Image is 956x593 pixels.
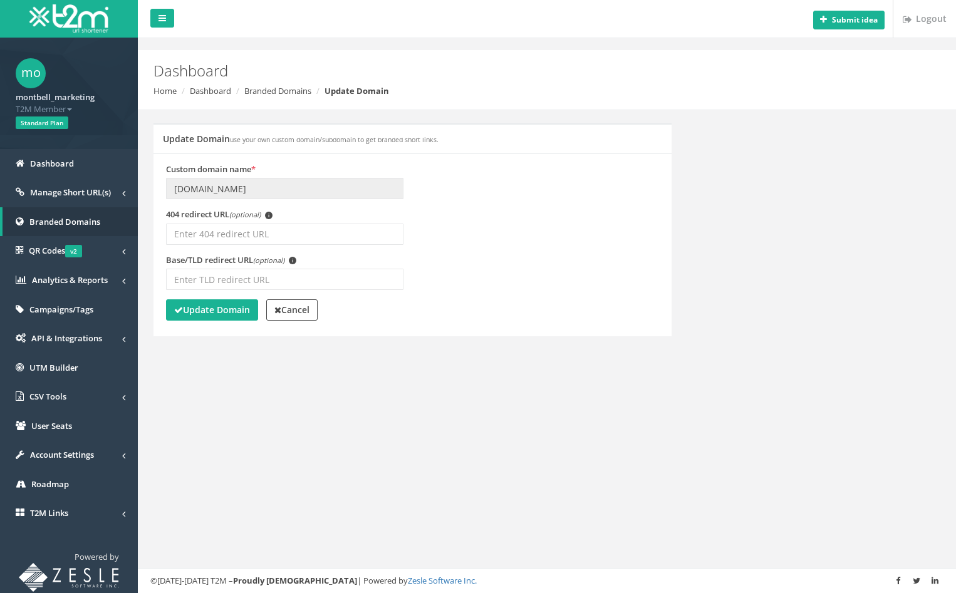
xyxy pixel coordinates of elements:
strong: Update Domain [174,304,250,316]
span: T2M Links [30,507,68,518]
span: Roadmap [31,478,69,490]
span: User Seats [31,420,72,431]
a: Zesle Software Inc. [408,575,477,586]
button: Update Domain [166,299,258,321]
a: Cancel [266,299,318,321]
img: T2M URL Shortener powered by Zesle Software Inc. [19,563,119,592]
span: Campaigns/Tags [29,304,93,315]
h2: Dashboard [153,63,806,79]
span: Dashboard [30,158,74,169]
a: Home [153,85,177,96]
input: Enter domain name [166,178,403,199]
input: Enter TLD redirect URL [166,269,403,290]
strong: montbell_marketing [16,91,95,103]
button: Submit idea [813,11,885,29]
span: i [289,257,296,264]
span: Branded Domains [29,216,100,227]
span: T2M Member [16,103,122,115]
span: v2 [65,245,82,257]
em: (optional) [229,210,261,219]
em: (optional) [253,255,284,265]
small: use your own custom domain/subdomain to get branded short links. [230,135,439,144]
span: Account Settings [30,449,94,460]
div: ©[DATE]-[DATE] T2M – | Powered by [150,575,943,587]
h5: Update Domain [163,134,439,143]
span: Manage Short URL(s) [30,187,111,198]
span: QR Codes [29,245,82,256]
span: mo [16,58,46,88]
label: Custom domain name [166,163,256,175]
strong: Proudly [DEMOGRAPHIC_DATA] [233,575,357,586]
span: UTM Builder [29,362,78,373]
img: T2M [29,4,108,33]
span: i [265,212,273,219]
a: Branded Domains [244,85,311,96]
span: Standard Plan [16,116,68,129]
a: Dashboard [190,85,231,96]
span: API & Integrations [31,333,102,344]
strong: Update Domain [325,85,389,96]
label: 404 redirect URL [166,209,273,220]
span: CSV Tools [29,391,66,402]
label: Base/TLD redirect URL [166,254,296,266]
a: montbell_marketing T2M Member [16,88,122,115]
span: Powered by [75,551,119,562]
strong: Cancel [274,304,309,316]
span: Analytics & Reports [32,274,108,286]
input: Enter 404 redirect URL [166,224,403,245]
b: Submit idea [832,14,878,25]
